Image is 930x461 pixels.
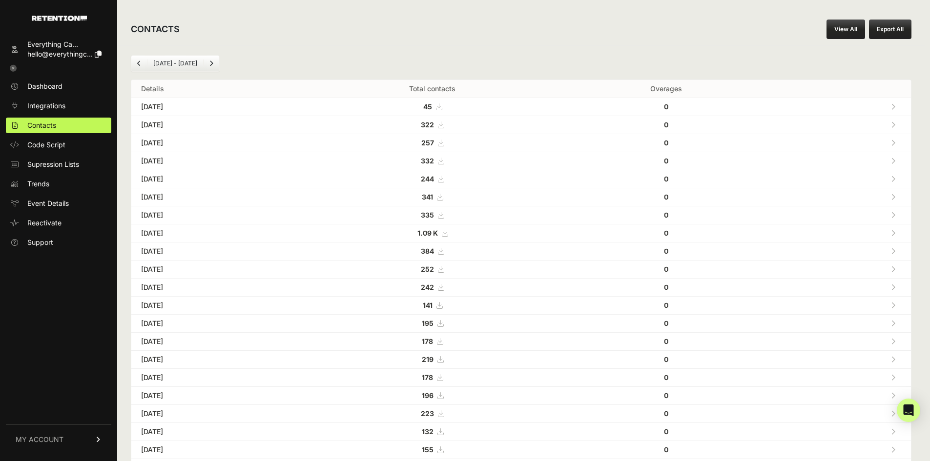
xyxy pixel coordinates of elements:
td: [DATE] [131,134,301,152]
button: Export All [869,20,911,39]
a: Code Script [6,137,111,153]
h2: CONTACTS [131,22,180,36]
th: Details [131,80,301,98]
span: Support [27,238,53,247]
a: 141 [423,301,442,309]
strong: 223 [421,409,434,418]
td: [DATE] [131,98,301,116]
strong: 242 [421,283,434,291]
a: Next [204,56,219,71]
a: MY ACCOUNT [6,424,111,454]
a: 1.09 K [417,229,448,237]
span: Trends [27,179,49,189]
strong: 0 [664,157,668,165]
strong: 0 [664,120,668,129]
div: Everything Ca... [27,40,102,49]
strong: 0 [664,301,668,309]
a: 132 [422,427,443,436]
span: Code Script [27,140,65,150]
a: Support [6,235,111,250]
strong: 335 [421,211,434,219]
a: 341 [422,193,443,201]
strong: 155 [422,445,434,454]
td: [DATE] [131,224,301,242]
td: [DATE] [131,387,301,405]
a: 223 [421,409,444,418]
a: Trends [6,176,111,192]
td: [DATE] [131,423,301,441]
a: Dashboard [6,79,111,94]
a: View All [827,20,865,39]
td: [DATE] [131,170,301,188]
td: [DATE] [131,405,301,423]
td: [DATE] [131,206,301,224]
strong: 132 [422,427,434,436]
strong: 332 [421,157,434,165]
a: Everything Ca... hello@everythingc... [6,37,111,62]
span: Event Details [27,199,69,208]
strong: 384 [421,247,434,255]
a: Event Details [6,196,111,211]
strong: 195 [422,319,434,327]
strong: 0 [664,409,668,418]
a: 219 [422,355,443,363]
a: Supression Lists [6,157,111,172]
a: 257 [421,139,444,147]
strong: 252 [421,265,434,273]
div: Open Intercom Messenger [897,399,920,422]
td: [DATE] [131,441,301,459]
td: [DATE] [131,152,301,170]
strong: 0 [664,247,668,255]
strong: 219 [422,355,434,363]
strong: 0 [664,391,668,400]
a: Reactivate [6,215,111,231]
span: Reactivate [27,218,62,228]
span: Supression Lists [27,160,79,169]
strong: 0 [664,373,668,381]
th: Total contacts [301,80,564,98]
span: Dashboard [27,81,62,91]
a: 45 [423,102,442,111]
a: 384 [421,247,444,255]
strong: 341 [422,193,433,201]
strong: 0 [664,337,668,345]
strong: 0 [664,139,668,147]
td: [DATE] [131,188,301,206]
a: 178 [422,373,443,381]
th: Overages [564,80,768,98]
strong: 178 [422,373,433,381]
strong: 0 [664,283,668,291]
td: [DATE] [131,351,301,369]
a: 196 [422,391,443,400]
strong: 322 [421,120,434,129]
strong: 0 [664,355,668,363]
strong: 0 [664,211,668,219]
td: [DATE] [131,297,301,315]
a: Contacts [6,118,111,133]
a: 242 [421,283,444,291]
a: 195 [422,319,443,327]
img: Retention.com [32,16,87,21]
a: 322 [421,120,444,129]
strong: 257 [421,139,434,147]
strong: 141 [423,301,433,309]
a: 155 [422,445,443,454]
li: [DATE] - [DATE] [147,60,203,67]
a: Integrations [6,98,111,114]
strong: 196 [422,391,434,400]
td: [DATE] [131,279,301,297]
a: 244 [421,175,444,183]
strong: 0 [664,445,668,454]
span: Contacts [27,120,56,130]
strong: 0 [664,102,668,111]
strong: 0 [664,229,668,237]
strong: 0 [664,427,668,436]
a: 252 [421,265,444,273]
strong: 178 [422,337,433,345]
td: [DATE] [131,261,301,279]
span: Integrations [27,101,65,111]
strong: 0 [664,193,668,201]
strong: 244 [421,175,434,183]
strong: 0 [664,319,668,327]
a: 332 [421,157,444,165]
